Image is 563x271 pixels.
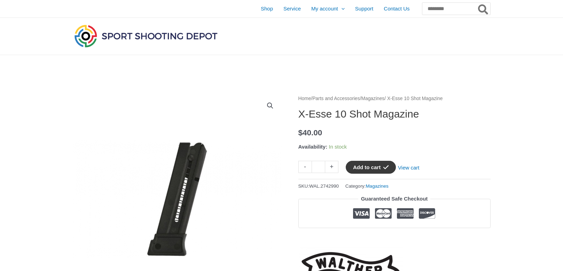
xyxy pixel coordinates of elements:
iframe: Customer reviews powered by Trustpilot [298,233,491,242]
span: SKU: [298,182,339,190]
a: Parts and Accessories [312,96,360,101]
a: Home [298,96,311,101]
input: Product quantity [312,161,325,173]
legend: Guaranteed Safe Checkout [358,194,431,204]
a: Magazines [361,96,385,101]
button: Search [477,3,490,15]
span: Availability: [298,144,328,150]
nav: Breadcrumb [298,94,491,103]
span: $ [298,128,303,137]
bdi: 40.00 [298,128,322,137]
span: In stock [329,144,347,150]
h1: X-Esse 10 Shot Magazine [298,108,491,120]
a: View cart [396,161,421,173]
a: + [325,161,338,173]
a: - [298,161,312,173]
a: Magazines [366,183,388,189]
a: View full-screen image gallery [264,99,276,112]
img: Sport Shooting Depot [73,23,219,49]
span: Category: [345,182,389,190]
span: WAL.2742990 [309,183,339,189]
button: Add to cart [346,161,396,174]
